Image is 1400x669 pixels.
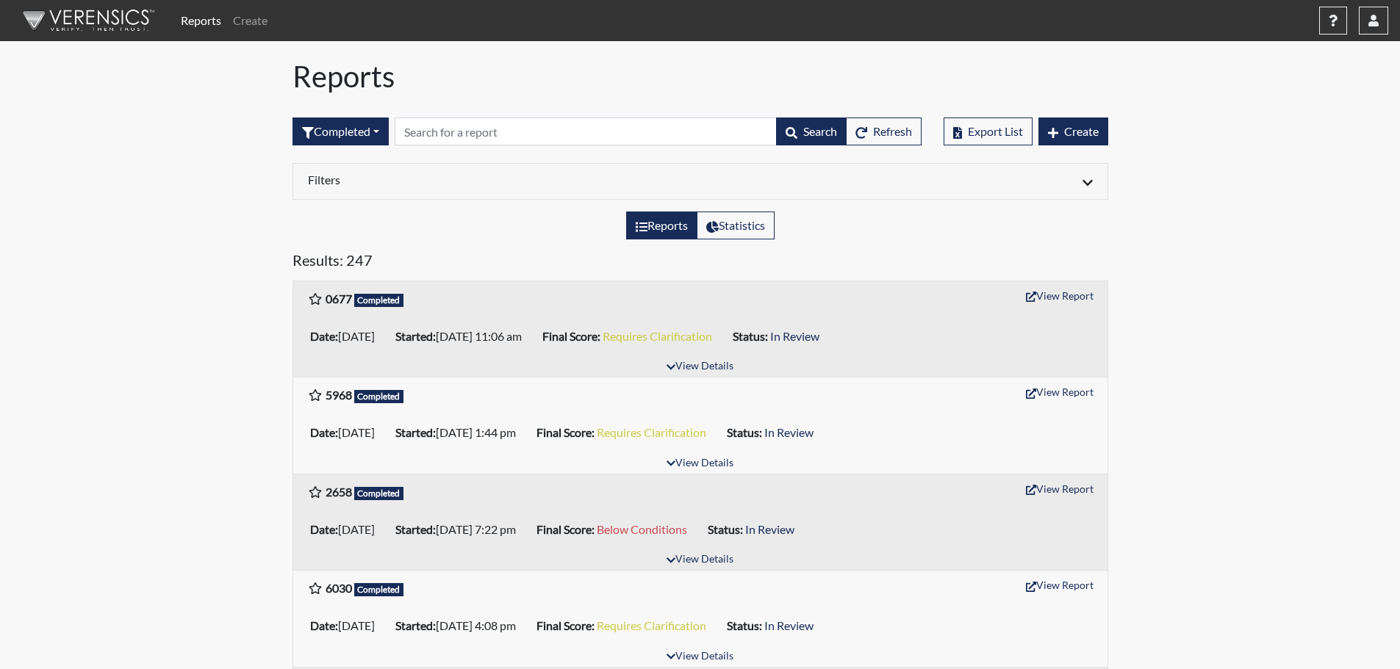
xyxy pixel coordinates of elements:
b: 2658 [326,485,352,499]
li: [DATE] 1:44 pm [390,421,531,444]
li: [DATE] 4:08 pm [390,614,531,637]
button: View Details [660,357,740,377]
span: In Review [770,329,819,343]
button: View Details [660,454,740,474]
b: Started: [395,425,436,439]
li: [DATE] 11:06 am [390,325,536,348]
span: Completed [354,487,404,500]
li: [DATE] [304,518,390,541]
b: Date: [310,618,338,632]
label: View the list of reports [626,211,697,239]
button: Search [776,117,847,145]
li: [DATE] [304,614,390,637]
span: In Review [764,425,814,439]
b: 6030 [326,581,352,595]
li: [DATE] [304,421,390,444]
b: Started: [395,522,436,536]
button: View Report [1019,477,1100,500]
b: Status: [727,425,762,439]
span: Create [1064,124,1099,138]
span: In Review [745,522,794,536]
b: Started: [395,618,436,632]
span: In Review [764,618,814,632]
b: 0677 [326,292,352,305]
b: Date: [310,522,338,536]
b: Final Score: [536,522,595,536]
button: Create [1038,117,1108,145]
span: Export List [968,124,1023,138]
b: Status: [733,329,768,343]
div: Filter by interview status [292,117,389,145]
a: Reports [175,6,227,35]
button: Refresh [846,117,922,145]
span: Requires Clarification [603,329,712,343]
b: 5968 [326,388,352,402]
a: Create [227,6,273,35]
button: Completed [292,117,389,145]
b: Status: [727,618,762,632]
span: Search [803,124,837,138]
li: [DATE] 7:22 pm [390,518,531,541]
span: Completed [354,390,404,403]
button: Export List [944,117,1033,145]
button: View Report [1019,574,1100,596]
b: Final Score: [536,618,595,632]
b: Date: [310,329,338,343]
span: Completed [354,583,404,596]
input: Search by Registration ID, Interview Number, or Investigation Name. [395,117,777,145]
b: Status: [708,522,743,536]
span: Requires Clarification [597,425,706,439]
b: Final Score: [536,425,595,439]
span: Refresh [873,124,912,138]
span: Requires Clarification [597,618,706,632]
h1: Reports [292,59,1108,94]
span: Below Conditions [597,522,687,536]
label: View statistics about completed interviews [697,211,775,239]
b: Date: [310,425,338,439]
button: View Report [1019,284,1100,307]
h6: Filters [308,173,689,187]
button: View Details [660,647,740,667]
b: Started: [395,329,436,343]
b: Final Score: [542,329,600,343]
div: Click to expand/collapse filters [297,173,1104,190]
button: View Report [1019,380,1100,403]
button: View Details [660,550,740,570]
h5: Results: 247 [292,251,1108,275]
li: [DATE] [304,325,390,348]
span: Completed [354,294,404,307]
